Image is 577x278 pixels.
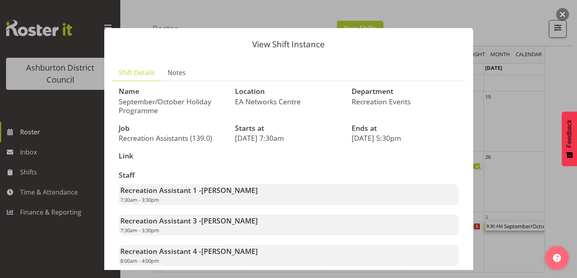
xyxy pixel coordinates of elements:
span: [PERSON_NAME] [201,246,258,256]
p: Recreation Events [352,97,459,106]
p: Recreation Assistants (139.0) [119,134,226,142]
h3: Starts at [235,124,342,132]
h3: Staff [119,171,459,179]
h3: Location [235,87,342,95]
span: Notes [168,68,186,77]
p: [DATE] 7:30am [235,134,342,142]
span: [PERSON_NAME] [201,185,258,195]
span: Shift Details [119,68,155,77]
strong: Recreation Assistant 3 - [120,216,258,225]
h3: Job [119,124,226,132]
p: [DATE] 5:30pm [352,134,459,142]
span: Feedback [566,120,573,148]
span: [PERSON_NAME] [201,216,258,225]
p: View Shift Instance [112,40,465,49]
h3: Ends at [352,124,459,132]
strong: Recreation Assistant 1 - [120,185,258,195]
img: help-xxl-2.png [553,254,561,262]
p: EA Networks Centre [235,97,342,106]
p: September/October Holiday Programme [119,97,226,115]
h3: Link [119,152,226,160]
h3: Department [352,87,459,95]
span: 8:00am - 4:00pm [120,257,159,264]
span: 7:30am - 3:30pm [120,227,159,234]
h3: Name [119,87,226,95]
span: 7:30am - 3:30pm [120,196,159,203]
button: Feedback - Show survey [562,112,577,166]
strong: Recreation Assistant 4 - [120,246,258,256]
